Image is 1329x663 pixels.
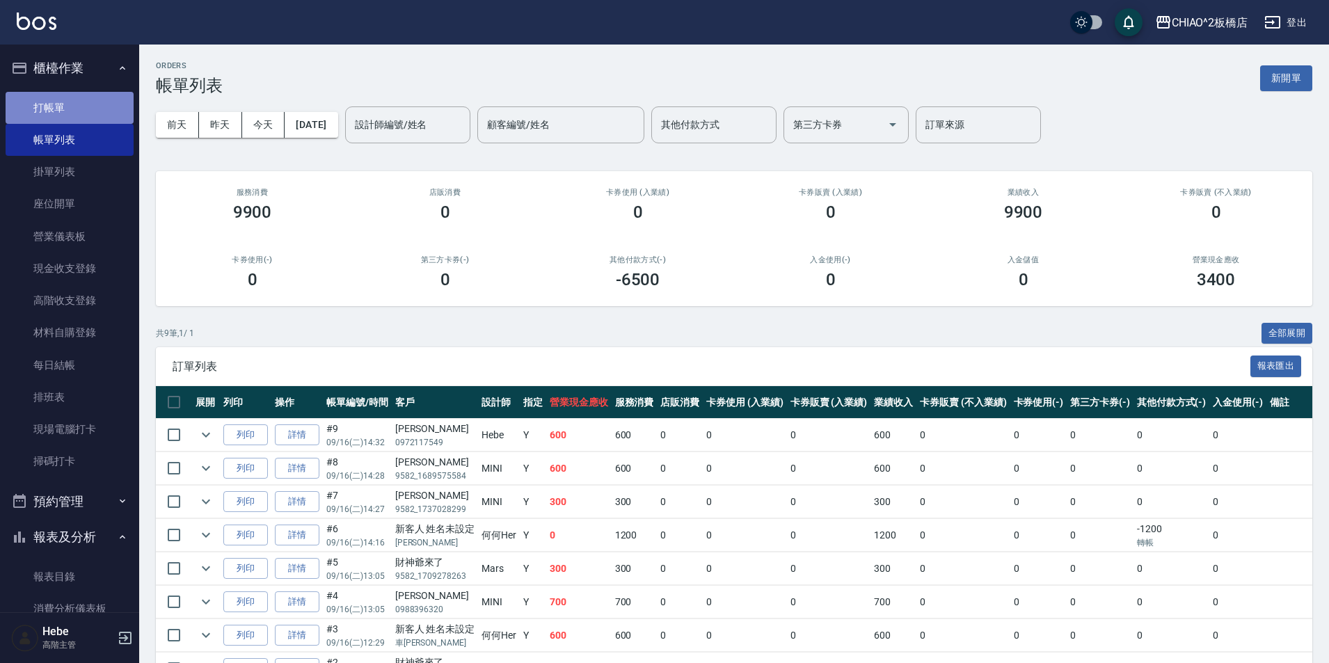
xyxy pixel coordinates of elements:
td: 0 [787,619,871,652]
h3: -6500 [616,270,660,289]
th: 入金使用(-) [1209,386,1266,419]
th: 服務消費 [612,386,658,419]
td: 0 [703,619,787,652]
h3: 0 [633,202,643,222]
td: Y [520,586,546,618]
th: 卡券販賣 (入業績) [787,386,871,419]
button: 列印 [223,525,268,546]
button: 新開單 [1260,65,1312,91]
td: 700 [546,586,612,618]
td: 600 [870,619,916,652]
td: 600 [546,452,612,485]
td: 0 [1209,452,1266,485]
td: 0 [703,586,787,618]
a: 現場電腦打卡 [6,413,134,445]
a: 掛單列表 [6,156,134,188]
td: 0 [1209,519,1266,552]
h3: 帳單列表 [156,76,223,95]
th: 店販消費 [657,386,703,419]
button: expand row [196,458,216,479]
button: expand row [196,625,216,646]
a: 帳單列表 [6,124,134,156]
p: 9582_1737028299 [395,503,475,516]
td: 0 [1067,552,1133,585]
td: 300 [870,486,916,518]
th: 其他付款方式(-) [1133,386,1210,419]
td: 600 [870,419,916,452]
td: 0 [1209,486,1266,518]
td: 0 [916,552,1010,585]
button: 全部展開 [1262,323,1313,344]
td: 600 [612,619,658,652]
button: expand row [196,525,216,545]
th: 卡券使用 (入業績) [703,386,787,419]
p: 09/16 (二) 12:29 [326,637,388,649]
p: 09/16 (二) 13:05 [326,603,388,616]
button: 櫃檯作業 [6,50,134,86]
td: 300 [612,552,658,585]
a: 材料自購登錄 [6,317,134,349]
a: 詳情 [275,525,319,546]
td: 300 [612,486,658,518]
p: 9582_1709278263 [395,570,475,582]
div: [PERSON_NAME] [395,455,475,470]
h3: 0 [826,270,836,289]
img: Person [11,624,39,652]
td: Y [520,519,546,552]
span: 訂單列表 [173,360,1250,374]
a: 打帳單 [6,92,134,124]
h2: 卡券使用(-) [173,255,332,264]
th: 營業現金應收 [546,386,612,419]
th: 業績收入 [870,386,916,419]
h2: 第三方卡券(-) [365,255,525,264]
td: 何何Her [478,519,520,552]
a: 掃碼打卡 [6,445,134,477]
td: 0 [1209,419,1266,452]
td: 0 [787,519,871,552]
td: 0 [703,419,787,452]
td: 300 [870,552,916,585]
td: 0 [1209,619,1266,652]
p: 09/16 (二) 13:05 [326,570,388,582]
td: 600 [612,419,658,452]
h2: 卡券販賣 (入業績) [751,188,910,197]
h3: 0 [440,270,450,289]
td: 0 [657,552,703,585]
td: 0 [657,619,703,652]
a: 詳情 [275,591,319,613]
td: 600 [546,619,612,652]
p: [PERSON_NAME] [395,536,475,549]
div: [PERSON_NAME] [395,589,475,603]
td: Y [520,486,546,518]
td: #4 [323,586,392,618]
h2: 卡券販賣 (不入業績) [1136,188,1296,197]
h2: 店販消費 [365,188,525,197]
td: 700 [612,586,658,618]
h5: Hebe [42,625,113,639]
a: 報表匯出 [1250,359,1302,372]
a: 現金收支登錄 [6,253,134,285]
td: 0 [703,519,787,552]
td: 0 [657,486,703,518]
th: 列印 [220,386,271,419]
td: 0 [657,419,703,452]
div: 財神爺來了 [395,555,475,570]
td: 0 [916,519,1010,552]
h3: 0 [440,202,450,222]
td: #3 [323,619,392,652]
td: MINI [478,452,520,485]
td: 0 [1067,519,1133,552]
button: 預約管理 [6,484,134,520]
p: 高階主管 [42,639,113,651]
td: 0 [787,486,871,518]
p: 09/16 (二) 14:27 [326,503,388,516]
td: 0 [1067,586,1133,618]
td: 600 [546,419,612,452]
td: MINI [478,486,520,518]
h2: ORDERS [156,61,223,70]
div: [PERSON_NAME] [395,488,475,503]
th: 卡券使用(-) [1010,386,1067,419]
div: [PERSON_NAME] [395,422,475,436]
th: 第三方卡券(-) [1067,386,1133,419]
td: Y [520,419,546,452]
